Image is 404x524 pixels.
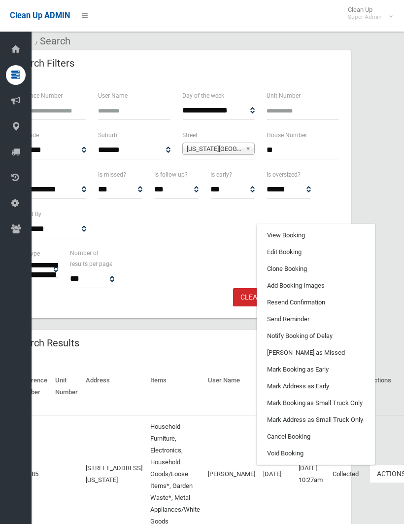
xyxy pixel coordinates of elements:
label: Is oversized? [267,169,301,180]
label: User Name [98,90,128,101]
label: Suburb [98,130,117,141]
a: Send Reminder [257,311,374,328]
header: Search Results [2,334,91,353]
header: Search Filters [2,54,86,73]
a: Clear Search [233,288,297,306]
a: Void Booking [257,445,374,462]
th: User Name [204,370,259,415]
a: View Booking [257,227,374,244]
a: Mark Address as Early [257,378,374,395]
a: Resend Confirmation [257,294,374,311]
th: Items [146,370,204,415]
label: Street [182,130,198,141]
a: Edit Booking [257,244,374,261]
label: House Number [267,130,307,141]
a: Cancel Booking [257,428,374,445]
label: Day of the week [182,90,224,101]
a: Notify Booking of Delay [257,328,374,344]
a: Mark Booking as Small Truck Only [257,395,374,412]
label: Is early? [210,169,232,180]
label: Is follow up? [154,169,188,180]
a: Add Booking Images [257,277,374,294]
th: Reference Number [14,370,51,415]
a: [PERSON_NAME] as Missed [257,344,374,361]
small: Super Admin [348,13,382,21]
span: [US_STATE][GEOGRAPHIC_DATA]) [187,143,241,155]
th: Unit Number [51,370,82,415]
span: Clean Up ADMIN [10,11,70,20]
label: Is missed? [98,169,126,180]
span: Clean Up [343,6,392,21]
li: Search [33,32,70,50]
label: Number of results per page [70,248,114,269]
label: Reference Number [14,90,63,101]
a: Mark Address as Small Truck Only [257,412,374,428]
label: Unit Number [267,90,301,101]
a: Mark Booking as Early [257,361,374,378]
a: [STREET_ADDRESS][US_STATE] [86,464,142,484]
th: Address [82,370,146,415]
a: Clone Booking [257,261,374,277]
